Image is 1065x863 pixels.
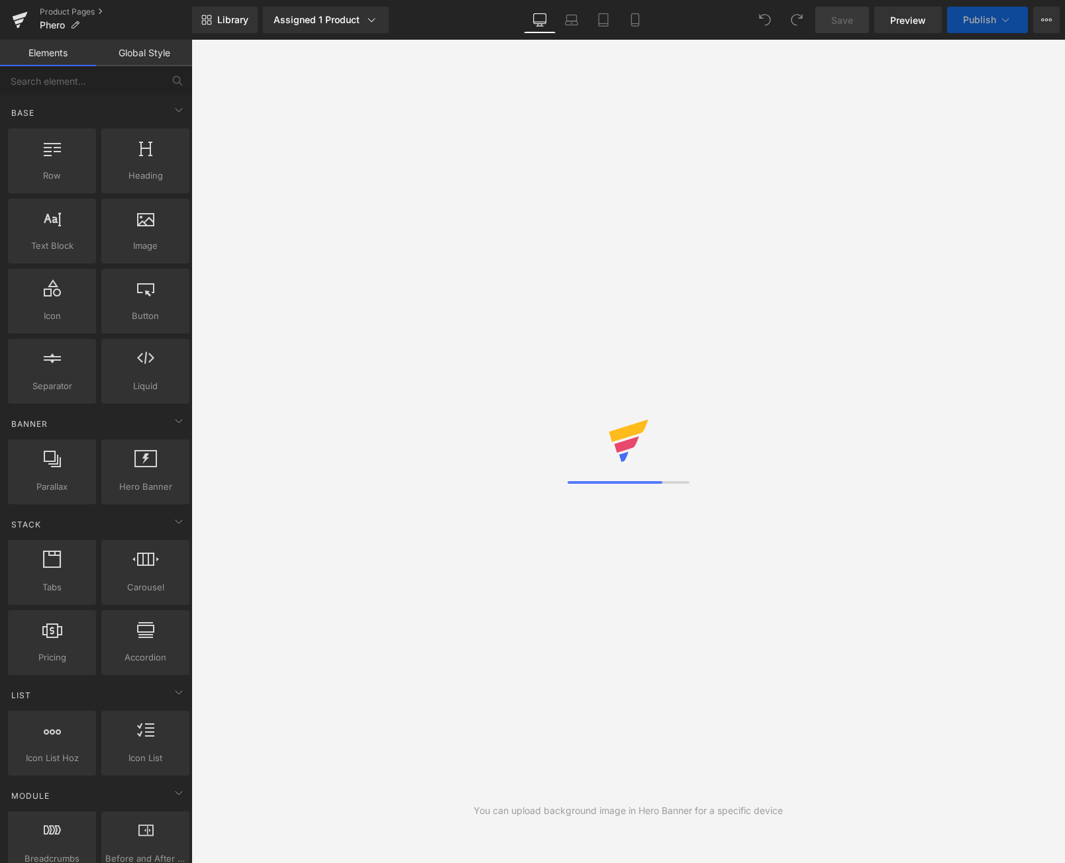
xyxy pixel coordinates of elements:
a: Desktop [524,7,556,33]
span: Icon List [105,751,185,765]
div: You can upload background image in Hero Banner for a specific device [474,803,783,818]
span: Heading [105,169,185,183]
a: Laptop [556,7,587,33]
button: Publish [947,7,1028,33]
span: Tabs [12,580,92,594]
a: Product Pages [40,7,192,17]
a: Mobile [619,7,651,33]
span: Base [10,107,36,119]
span: Row [12,169,92,183]
span: Publish [963,15,996,25]
span: Banner [10,418,49,430]
span: Phero [40,20,65,30]
span: Button [105,309,185,323]
span: List [10,689,32,702]
span: Preview [890,13,926,27]
span: Module [10,790,51,802]
span: Liquid [105,379,185,393]
span: Image [105,239,185,253]
span: Separator [12,379,92,393]
button: Undo [752,7,778,33]
span: Icon List Hoz [12,751,92,765]
span: Carousel [105,580,185,594]
span: Library [217,14,248,26]
span: Text Block [12,239,92,253]
span: Stack [10,518,42,531]
span: Parallax [12,480,92,494]
a: Global Style [96,40,192,66]
span: Accordion [105,651,185,664]
button: More [1033,7,1060,33]
button: Redo [784,7,810,33]
span: Icon [12,309,92,323]
a: New Library [192,7,258,33]
a: Preview [874,7,942,33]
a: Tablet [587,7,619,33]
div: Assigned 1 Product [274,13,378,26]
span: Pricing [12,651,92,664]
span: Hero Banner [105,480,185,494]
span: Save [831,13,853,27]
